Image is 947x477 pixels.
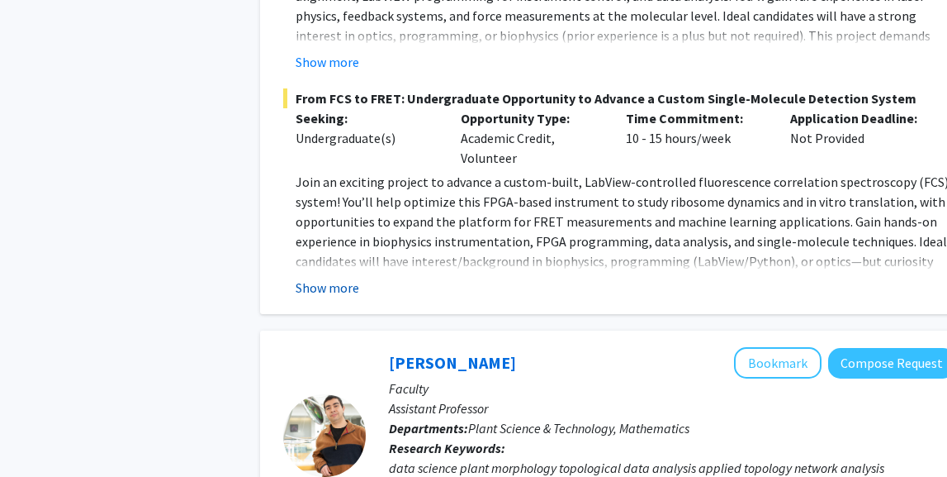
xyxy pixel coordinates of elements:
span: Plant Science & Technology, Mathematics [468,420,689,436]
p: Seeking: [296,108,436,128]
b: Research Keywords: [389,440,505,456]
button: Show more [296,278,359,298]
div: Undergraduate(s) [296,128,436,148]
iframe: Chat [12,403,70,465]
a: [PERSON_NAME] [389,352,516,373]
p: Opportunity Type: [461,108,601,128]
button: Add Erik Amézquita to Bookmarks [734,347,822,379]
p: Time Commitment: [626,108,766,128]
p: Application Deadline: [790,108,930,128]
div: 10 - 15 hours/week [613,108,779,168]
div: Not Provided [778,108,943,168]
b: Departments: [389,420,468,436]
div: Academic Credit, Volunteer [448,108,613,168]
button: Show more [296,52,359,72]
